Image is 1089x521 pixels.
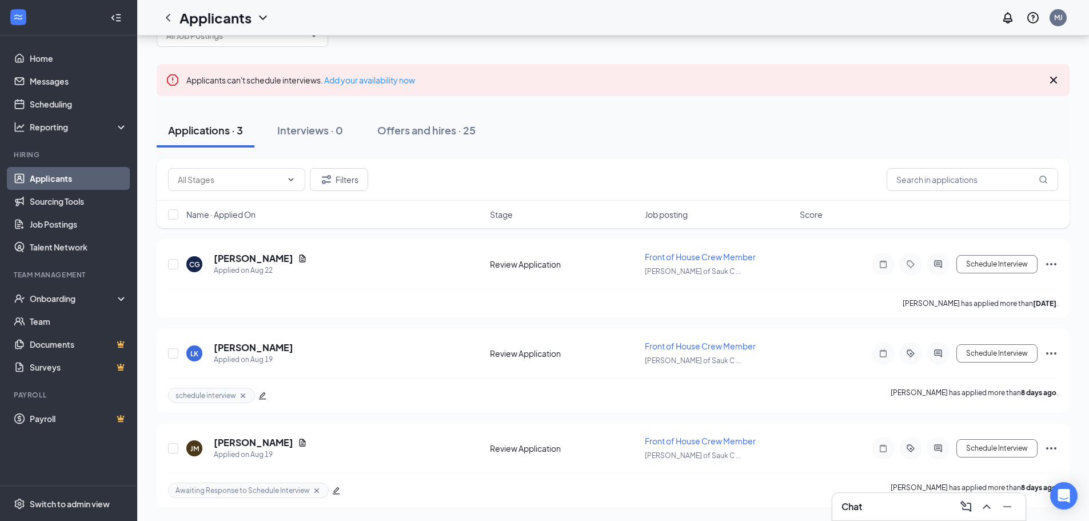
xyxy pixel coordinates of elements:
[490,443,638,454] div: Review Application
[957,498,975,516] button: ComposeMessage
[14,121,25,133] svg: Analysis
[645,436,756,446] span: Front of House Crew Member
[30,93,127,116] a: Scheduling
[645,341,756,351] span: Front of House Crew Member
[190,349,198,359] div: LK
[978,498,996,516] button: ChevronUp
[298,254,307,263] svg: Document
[30,293,118,304] div: Onboarding
[490,209,513,220] span: Stage
[324,75,415,85] a: Add your availability now
[298,438,307,447] svg: Document
[332,487,340,495] span: edit
[14,498,25,510] svg: Settings
[178,173,282,186] input: All Stages
[645,451,741,460] span: [PERSON_NAME] of Sauk C ...
[214,354,293,365] div: Applied on Aug 19
[891,483,1058,498] p: [PERSON_NAME] has applied more than .
[1001,11,1015,25] svg: Notifications
[30,190,127,213] a: Sourcing Tools
[980,500,994,514] svg: ChevronUp
[14,293,25,304] svg: UserCheck
[238,391,248,400] svg: Cross
[189,260,200,269] div: CG
[30,213,127,236] a: Job Postings
[186,75,415,85] span: Applicants can't schedule interviews.
[175,486,310,495] span: Awaiting Response to Schedule Interview
[876,260,890,269] svg: Note
[1044,347,1058,360] svg: Ellipses
[959,500,973,514] svg: ComposeMessage
[956,344,1038,363] button: Schedule Interview
[1000,500,1014,514] svg: Minimize
[1021,388,1056,397] b: 8 days ago
[645,267,741,276] span: [PERSON_NAME] of Sauk C ...
[876,349,890,358] svg: Note
[168,123,243,137] div: Applications · 3
[214,449,307,460] div: Applied on Aug 19
[30,310,127,333] a: Team
[1033,299,1056,308] b: [DATE]
[645,356,741,365] span: [PERSON_NAME] of Sauk C ...
[903,299,1058,308] p: [PERSON_NAME] has applied more than .
[30,407,127,430] a: PayrollCrown
[887,168,1058,191] input: Search in applications
[277,123,343,137] div: Interviews · 0
[490,258,638,270] div: Review Application
[1039,175,1048,184] svg: MagnifyingGlass
[1026,11,1040,25] svg: QuestionInfo
[166,73,179,87] svg: Error
[1044,257,1058,271] svg: Ellipses
[645,209,688,220] span: Job posting
[800,209,823,220] span: Score
[1050,482,1078,510] div: Open Intercom Messenger
[14,270,125,280] div: Team Management
[110,12,122,23] svg: Collapse
[956,439,1038,458] button: Schedule Interview
[30,236,127,258] a: Talent Network
[30,356,127,379] a: SurveysCrown
[1054,13,1063,22] div: MJ
[904,349,918,358] svg: ActiveTag
[30,333,127,356] a: DocumentsCrown
[904,444,918,453] svg: ActiveTag
[14,390,125,400] div: Payroll
[310,168,368,191] button: Filter Filters
[30,167,127,190] a: Applicants
[1047,73,1060,87] svg: Cross
[179,8,252,27] h1: Applicants
[931,444,945,453] svg: ActiveChat
[30,121,128,133] div: Reporting
[904,260,918,269] svg: Tag
[645,252,756,262] span: Front of House Crew Member
[214,252,293,265] h5: [PERSON_NAME]
[166,29,305,42] input: All Job Postings
[891,388,1058,403] p: [PERSON_NAME] has applied more than .
[320,173,333,186] svg: Filter
[1044,442,1058,455] svg: Ellipses
[312,486,321,495] svg: Cross
[14,150,125,160] div: Hiring
[931,260,945,269] svg: ActiveChat
[175,391,236,400] span: schedule interview
[377,123,476,137] div: Offers and hires · 25
[841,500,862,513] h3: Chat
[309,31,318,40] svg: ChevronDown
[190,444,199,454] div: JM
[30,498,110,510] div: Switch to admin view
[161,11,175,25] svg: ChevronLeft
[30,47,127,70] a: Home
[186,209,256,220] span: Name · Applied On
[956,255,1038,273] button: Schedule Interview
[214,341,293,354] h5: [PERSON_NAME]
[13,11,24,23] svg: WorkstreamLogo
[931,349,945,358] svg: ActiveChat
[256,11,270,25] svg: ChevronDown
[214,436,293,449] h5: [PERSON_NAME]
[998,498,1016,516] button: Minimize
[30,70,127,93] a: Messages
[258,392,266,400] span: edit
[490,348,638,359] div: Review Application
[1021,483,1056,492] b: 8 days ago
